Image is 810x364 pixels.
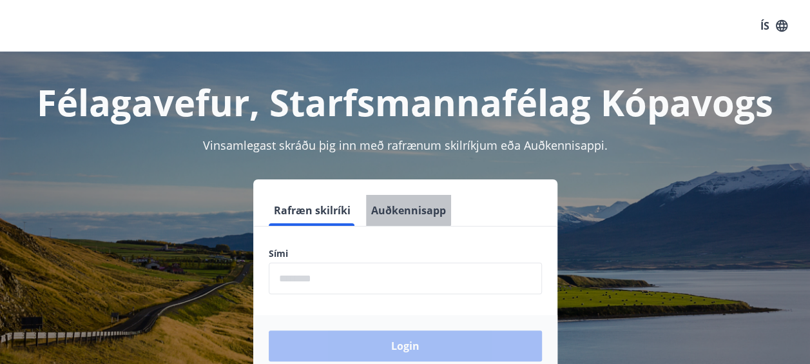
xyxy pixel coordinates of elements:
button: Auðkennisapp [366,195,451,226]
button: ÍS [753,14,795,37]
label: Sími [269,247,542,260]
span: Vinsamlegast skráðu þig inn með rafrænum skilríkjum eða Auðkennisappi. [203,137,608,153]
h1: Félagavefur, Starfsmannafélag Kópavogs [15,77,795,126]
button: Rafræn skilríki [269,195,356,226]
